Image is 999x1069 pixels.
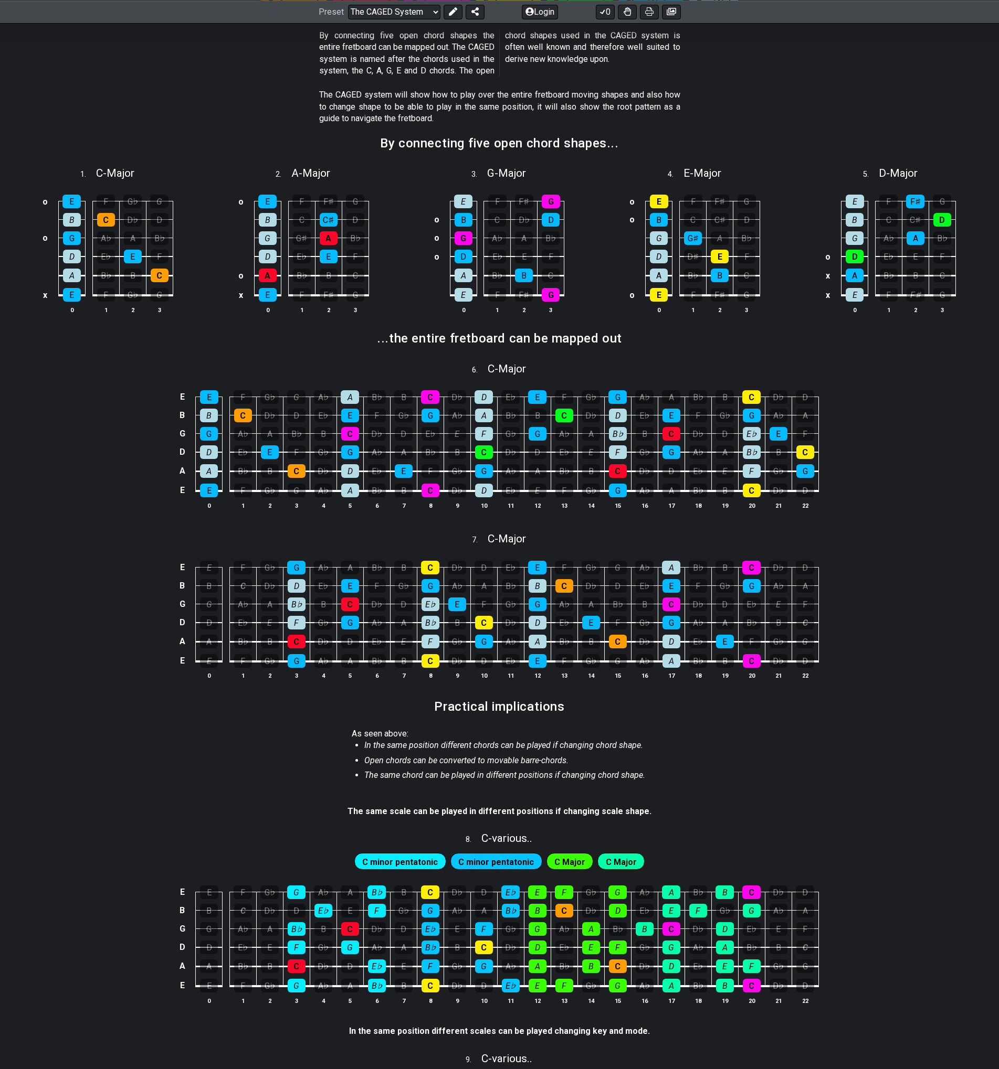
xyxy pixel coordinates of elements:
[346,213,364,227] div: D
[684,195,702,208] div: F
[716,445,734,459] div: A
[475,445,493,459] div: C
[475,464,493,478] div: G
[377,333,622,344] h2: ...the entire fretboard can be mapped out
[254,304,281,315] th: 0
[684,250,702,263] div: D♯
[146,304,173,315] th: 3
[522,4,558,19] button: Login
[380,137,618,149] h2: By connecting five open chord shapes...
[555,464,573,478] div: B♭
[879,195,898,208] div: F
[444,4,462,19] button: Edit Preset
[341,445,359,459] div: G
[880,231,898,245] div: A♭
[502,409,520,422] div: B♭
[119,304,146,315] th: 2
[663,445,680,459] div: G
[422,464,439,478] div: F
[150,195,169,208] div: G
[636,464,654,478] div: D♭
[320,250,338,263] div: E
[235,285,247,305] td: x
[151,231,169,245] div: B♭
[342,304,369,315] th: 3
[770,427,787,441] div: E
[448,409,466,422] div: A♭
[422,445,439,459] div: B♭
[367,390,386,404] div: B♭
[430,229,443,247] td: o
[97,269,115,282] div: B♭
[743,409,761,422] div: G
[395,464,413,478] div: E
[151,288,169,302] div: G
[738,288,755,302] div: G
[484,304,511,315] th: 1
[846,231,864,245] div: G
[395,409,413,422] div: G♭
[743,464,761,478] div: F
[875,304,902,315] th: 1
[341,409,359,422] div: E
[796,427,814,441] div: F
[488,269,506,282] div: B♭
[515,269,533,282] div: B
[488,362,526,375] span: C - Major
[501,390,520,404] div: E♭
[650,213,668,227] div: B
[650,250,668,263] div: D
[502,427,520,441] div: G♭
[515,195,533,208] div: F♯
[235,193,247,211] td: o
[933,195,951,208] div: G
[738,195,756,208] div: G
[738,231,755,245] div: B♭
[151,250,169,263] div: F
[933,288,951,302] div: G
[319,7,344,17] span: Preset
[716,409,734,422] div: G♭
[200,409,218,422] div: B
[902,304,929,315] th: 2
[259,288,277,302] div: E
[582,445,600,459] div: E
[684,269,702,282] div: B♭
[542,195,560,208] div: G
[320,288,338,302] div: F♯
[650,269,668,282] div: A
[488,288,506,302] div: F
[626,193,638,211] td: o
[555,427,573,441] div: A♭
[395,445,413,459] div: A
[542,288,560,302] div: G
[448,427,466,441] div: E
[234,390,252,404] div: F
[716,464,734,478] div: E
[454,195,472,208] div: E
[471,169,487,180] span: 3 .
[796,409,814,422] div: A
[315,304,342,315] th: 2
[907,269,924,282] div: B
[475,409,493,422] div: A
[200,464,218,478] div: A
[663,409,680,422] div: E
[261,427,279,441] div: A
[63,269,81,282] div: A
[314,390,332,404] div: A♭
[200,445,218,459] div: D
[650,195,668,208] div: E
[907,231,924,245] div: A
[466,4,485,19] button: Share Preset
[822,285,834,305] td: x
[314,427,332,441] div: B
[92,304,119,315] th: 1
[733,304,760,315] th: 3
[743,427,761,441] div: E♭
[39,229,51,247] td: o
[63,231,81,245] div: G
[319,30,680,77] p: By connecting five open chord shapes the entire fretboard can be mapped out. The CAGED system is ...
[176,406,188,424] td: B
[96,167,134,179] span: C - Major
